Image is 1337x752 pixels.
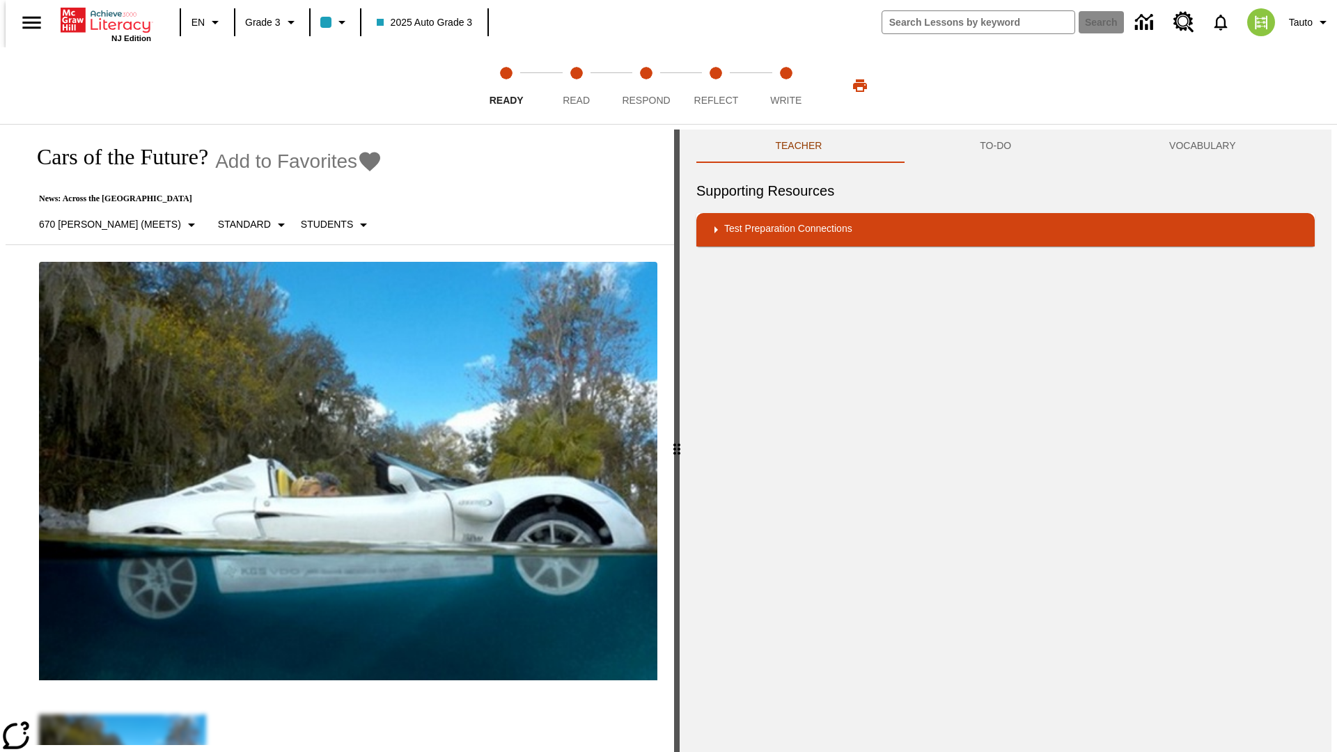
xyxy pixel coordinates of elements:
img: avatar image [1247,8,1275,36]
div: Instructional Panel Tabs [696,130,1315,163]
img: High-tech automobile treading water. [39,262,657,680]
div: Home [61,5,151,42]
span: Tauto [1289,15,1313,30]
a: Data Center [1127,3,1165,42]
button: Class color is light blue. Change class color [315,10,356,35]
div: reading [6,130,674,745]
button: Scaffolds, Standard [212,212,295,237]
span: Respond [622,95,670,106]
span: Write [770,95,802,106]
button: Select Lexile, 670 Lexile (Meets) [33,212,205,237]
button: Respond step 3 of 5 [606,47,687,124]
button: Read step 2 of 5 [535,47,616,124]
p: News: Across the [GEOGRAPHIC_DATA] [22,194,382,204]
p: Students [301,217,353,232]
button: VOCABULARY [1090,130,1315,163]
span: 2025 Auto Grade 3 [377,15,473,30]
button: Reflect step 4 of 5 [675,47,756,124]
p: Test Preparation Connections [724,221,852,238]
h1: Cars of the Future? [22,144,208,170]
button: Language: EN, Select a language [185,10,230,35]
span: Add to Favorites [215,150,357,173]
button: Ready step 1 of 5 [466,47,547,124]
button: TO-DO [901,130,1090,163]
div: activity [680,130,1331,752]
span: Grade 3 [245,15,281,30]
span: EN [191,15,205,30]
div: Test Preparation Connections [696,213,1315,246]
a: Notifications [1203,4,1239,40]
span: Ready [490,95,524,106]
button: Select Student [295,212,377,237]
h6: Supporting Resources [696,180,1315,202]
input: search field [882,11,1074,33]
button: Open side menu [11,2,52,43]
a: Resource Center, Will open in new tab [1165,3,1203,41]
button: Add to Favorites - Cars of the Future? [215,149,382,173]
button: Select a new avatar [1239,4,1283,40]
p: Standard [218,217,271,232]
button: Profile/Settings [1283,10,1337,35]
button: Print [838,73,882,98]
span: NJ Edition [111,34,151,42]
span: Reflect [694,95,739,106]
span: Read [563,95,590,106]
div: Press Enter or Spacebar and then press right and left arrow keys to move the slider [674,130,680,752]
p: 670 [PERSON_NAME] (Meets) [39,217,181,232]
button: Teacher [696,130,901,163]
button: Grade: Grade 3, Select a grade [240,10,305,35]
button: Write step 5 of 5 [746,47,827,124]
